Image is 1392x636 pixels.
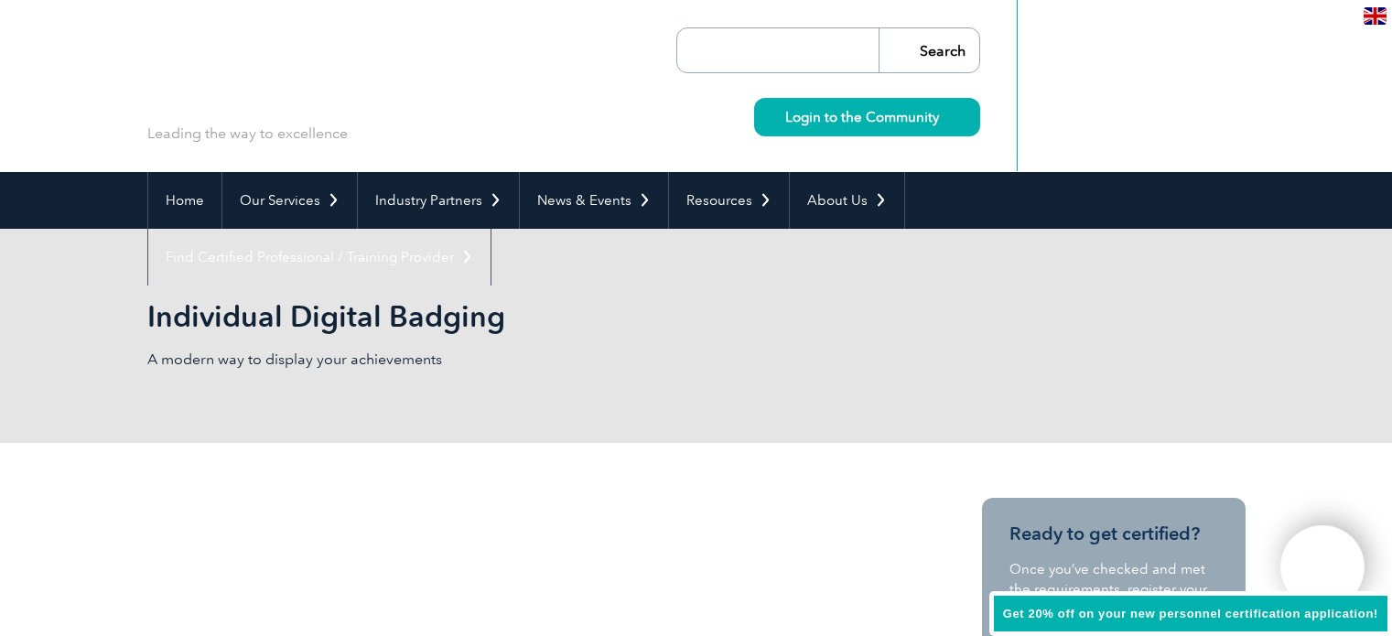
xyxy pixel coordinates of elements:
img: en [1364,7,1387,25]
h3: Ready to get certified? [1009,523,1218,545]
p: Leading the way to excellence [147,124,348,144]
input: Search [879,28,979,72]
h2: Individual Digital Badging [147,302,916,331]
p: Once you’ve checked and met the requirements, register your details and Apply Now at [1009,559,1218,620]
a: Login to the Community [754,98,980,136]
a: Industry Partners [358,172,519,229]
a: News & Events [520,172,668,229]
a: About Us [790,172,904,229]
a: Find Certified Professional / Training Provider [148,229,491,286]
p: A modern way to display your achievements [147,350,696,370]
a: Resources [669,172,789,229]
a: Home [148,172,221,229]
a: Our Services [222,172,357,229]
span: Get 20% off on your new personnel certification application! [1003,607,1378,620]
img: svg+xml;nitro-empty-id=Mzc3OjIyMw==-1;base64,PHN2ZyB2aWV3Qm94PSIwIDAgMTEgMTEiIHdpZHRoPSIxMSIgaGVp... [939,112,949,122]
img: svg+xml;nitro-empty-id=MTE0OToxMTY=-1;base64,PHN2ZyB2aWV3Qm94PSIwIDAgNDAwIDQwMCIgd2lkdGg9IjQwMCIg... [1300,544,1345,590]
